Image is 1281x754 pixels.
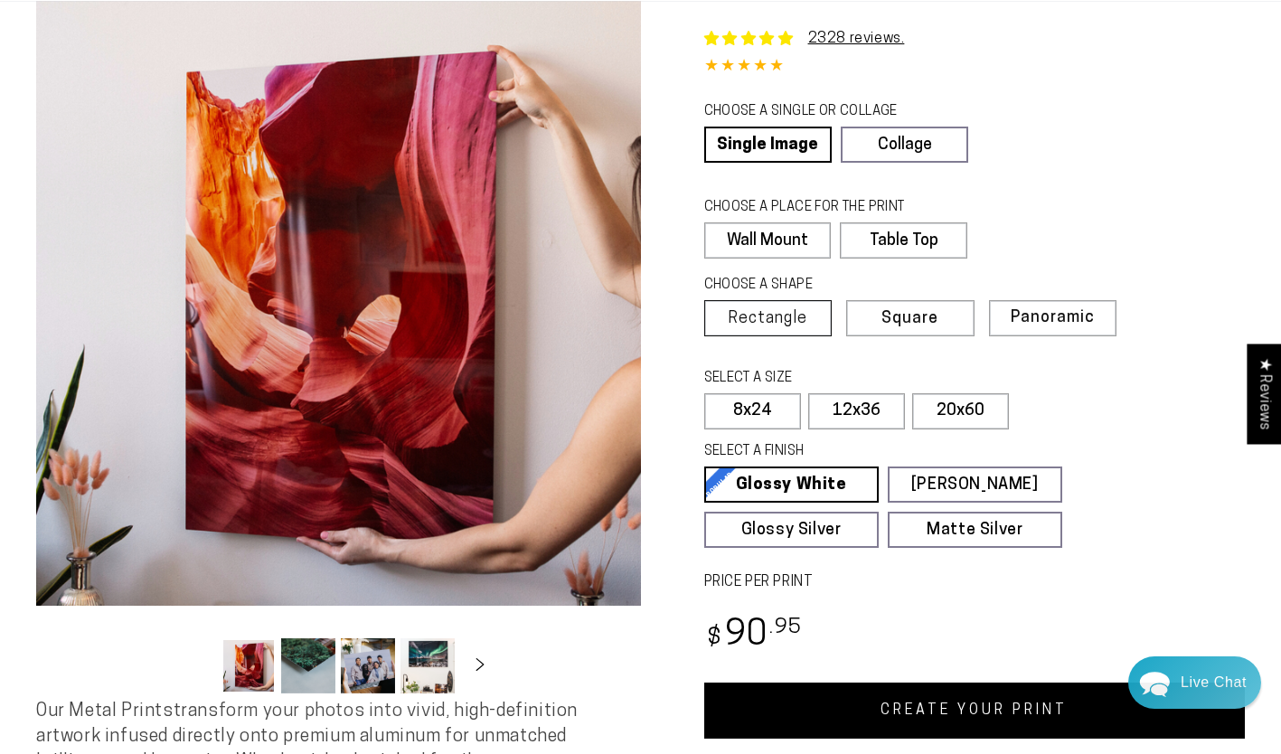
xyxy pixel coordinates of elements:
button: Load image 1 in gallery view [221,638,276,693]
legend: SELECT A SIZE [704,369,946,389]
span: Rectangle [728,311,807,327]
label: 20x60 [912,393,1009,429]
a: CREATE YOUR PRINT [704,683,1246,739]
button: Load image 4 in gallery view [400,638,455,693]
sup: .95 [769,617,802,638]
media-gallery: Gallery Viewer [36,1,641,699]
legend: CHOOSE A SINGLE OR COLLAGE [704,102,952,122]
button: Slide right [460,646,500,685]
a: [PERSON_NAME] [888,467,1062,503]
a: Glossy White [704,467,879,503]
label: 8x24 [704,393,801,429]
div: Chat widget toggle [1128,656,1261,709]
a: 2328 reviews. [808,32,905,46]
span: $ [707,627,722,651]
button: Slide left [176,646,216,685]
a: Glossy Silver [704,512,879,548]
a: Matte Silver [888,512,1062,548]
legend: SELECT A FINISH [704,442,1022,462]
div: Contact Us Directly [1181,656,1247,709]
a: Collage [841,127,968,163]
button: Load image 3 in gallery view [341,638,395,693]
div: 4.85 out of 5.0 stars [704,54,1246,80]
bdi: 90 [704,618,803,654]
label: Table Top [840,222,967,259]
span: Panoramic [1011,309,1095,326]
div: Click to open Judge.me floating reviews tab [1247,344,1281,444]
span: Square [881,311,938,327]
legend: CHOOSE A SHAPE [704,276,952,296]
button: Load image 2 in gallery view [281,638,335,693]
legend: CHOOSE A PLACE FOR THE PRINT [704,198,951,218]
label: 12x36 [808,393,905,429]
label: Wall Mount [704,222,832,259]
label: PRICE PER PRINT [704,572,1246,593]
a: Single Image [704,127,832,163]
